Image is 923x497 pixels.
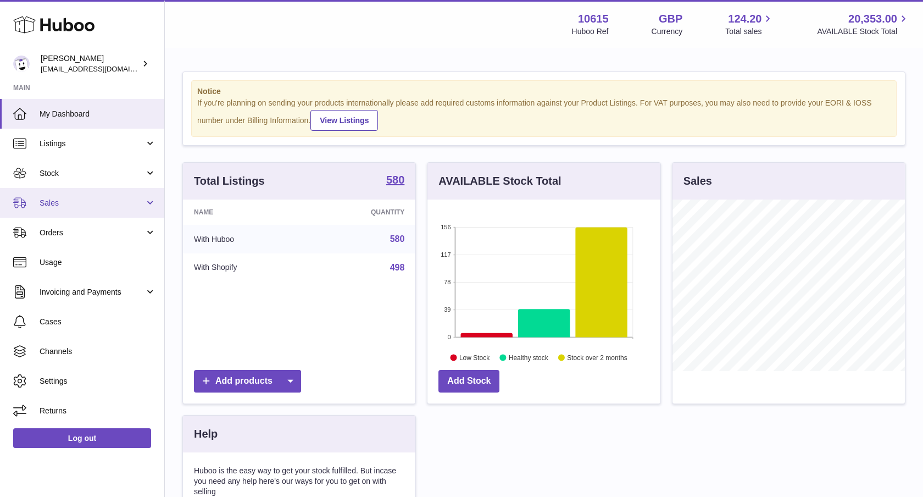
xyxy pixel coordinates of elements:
[444,306,451,313] text: 39
[183,200,308,225] th: Name
[40,109,156,119] span: My Dashboard
[183,253,308,282] td: With Shopify
[817,12,910,37] a: 20,353.00 AVAILABLE Stock Total
[40,376,156,386] span: Settings
[683,174,712,189] h3: Sales
[194,370,301,393] a: Add products
[572,26,609,37] div: Huboo Ref
[40,168,144,179] span: Stock
[390,234,405,244] a: 580
[40,406,156,416] span: Returns
[183,225,308,253] td: With Huboo
[817,26,910,37] span: AVAILABLE Stock Total
[448,334,451,340] text: 0
[40,198,144,208] span: Sales
[41,53,140,74] div: [PERSON_NAME]
[652,26,683,37] div: Currency
[40,287,144,297] span: Invoicing and Payments
[441,251,451,258] text: 117
[310,110,378,131] a: View Listings
[197,98,891,131] div: If you're planning on sending your products internationally please add required customs informati...
[40,228,144,238] span: Orders
[386,174,404,185] strong: 580
[848,12,897,26] span: 20,353.00
[40,257,156,268] span: Usage
[438,174,561,189] h3: AVAILABLE Stock Total
[194,466,404,497] p: Huboo is the easy way to get your stock fulfilled. But incase you need any help here's our ways f...
[659,12,682,26] strong: GBP
[444,279,451,285] text: 78
[13,56,30,72] img: fulfillment@fable.com
[441,224,451,230] text: 156
[728,12,761,26] span: 124.20
[725,12,774,37] a: 124.20 Total sales
[13,428,151,448] a: Log out
[390,263,405,272] a: 498
[459,354,490,361] text: Low Stock
[194,174,265,189] h3: Total Listings
[438,370,499,393] a: Add Stock
[725,26,774,37] span: Total sales
[386,174,404,187] a: 580
[308,200,415,225] th: Quantity
[568,354,627,361] text: Stock over 2 months
[578,12,609,26] strong: 10615
[40,346,156,357] span: Channels
[40,139,144,149] span: Listings
[197,86,891,97] strong: Notice
[41,64,162,73] span: [EMAIL_ADDRESS][DOMAIN_NAME]
[509,354,549,361] text: Healthy stock
[194,427,218,441] h3: Help
[40,317,156,327] span: Cases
